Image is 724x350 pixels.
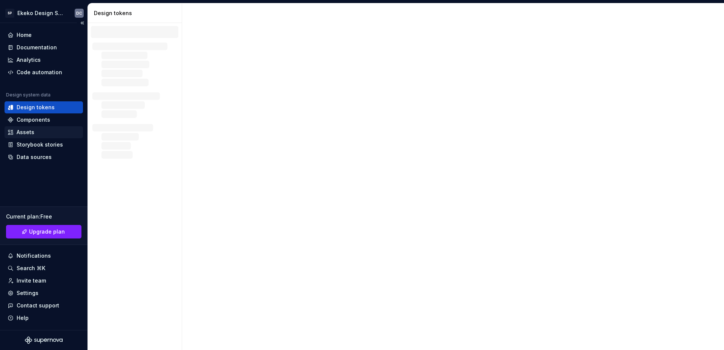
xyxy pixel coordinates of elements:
[2,5,86,21] button: SPEkeko Design SystemDC
[5,54,83,66] a: Analytics
[17,277,46,284] div: Invite team
[17,116,50,124] div: Components
[5,300,83,312] button: Contact support
[17,302,59,309] div: Contact support
[5,151,83,163] a: Data sources
[17,128,34,136] div: Assets
[5,126,83,138] a: Assets
[5,101,83,113] a: Design tokens
[17,56,41,64] div: Analytics
[17,9,66,17] div: Ekeko Design System
[17,141,63,148] div: Storybook stories
[29,228,65,235] span: Upgrade plan
[5,287,83,299] a: Settings
[6,225,81,238] button: Upgrade plan
[17,69,62,76] div: Code automation
[5,9,14,18] div: SP
[17,31,32,39] div: Home
[17,314,29,322] div: Help
[5,275,83,287] a: Invite team
[5,41,83,53] a: Documentation
[17,252,51,260] div: Notifications
[76,10,82,16] div: DC
[5,139,83,151] a: Storybook stories
[5,312,83,324] button: Help
[5,29,83,41] a: Home
[17,289,38,297] div: Settings
[17,104,55,111] div: Design tokens
[94,9,179,17] div: Design tokens
[17,44,57,51] div: Documentation
[17,264,45,272] div: Search ⌘K
[5,66,83,78] a: Code automation
[6,92,51,98] div: Design system data
[17,153,52,161] div: Data sources
[5,114,83,126] a: Components
[6,213,81,220] div: Current plan : Free
[25,336,63,344] svg: Supernova Logo
[77,18,87,28] button: Collapse sidebar
[5,250,83,262] button: Notifications
[5,262,83,274] button: Search ⌘K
